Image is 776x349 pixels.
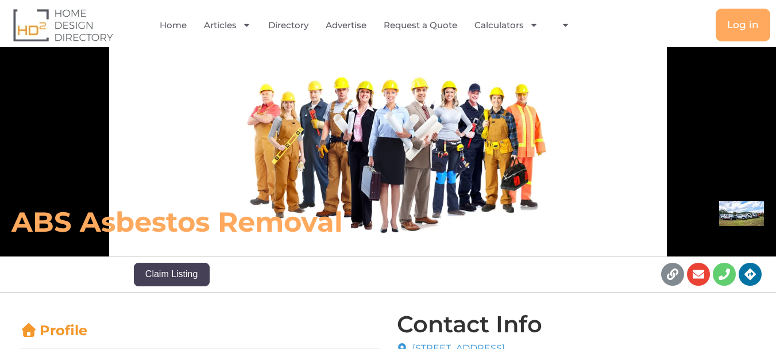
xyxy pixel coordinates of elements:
[204,12,251,39] a: Articles
[397,313,542,336] h4: Contact Info
[11,205,538,239] h6: ABS Asbestos Removal
[474,12,538,39] a: Calculators
[727,20,759,30] span: Log in
[716,9,770,41] a: Log in
[326,12,366,39] a: Advertise
[159,12,579,39] nav: Menu
[20,322,87,339] a: Profile
[268,12,308,39] a: Directory
[134,263,210,286] button: Claim Listing
[160,12,187,39] a: Home
[384,12,457,39] a: Request a Quote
